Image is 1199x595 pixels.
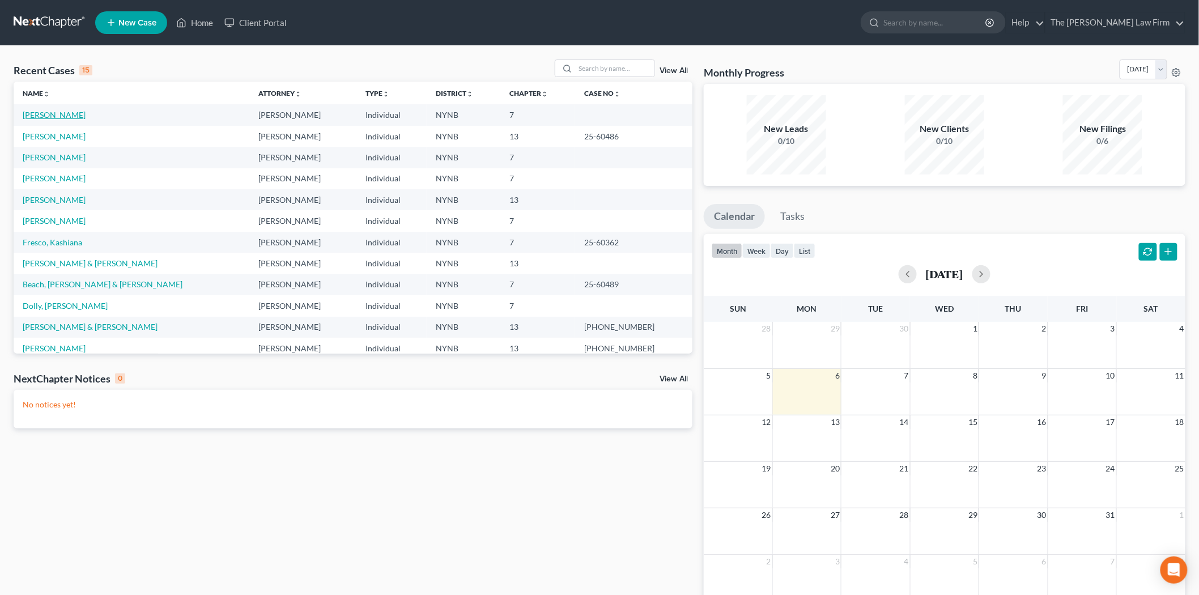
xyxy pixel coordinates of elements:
span: 15 [967,415,979,429]
span: 6 [1041,555,1048,568]
a: [PERSON_NAME] & [PERSON_NAME] [23,258,158,268]
td: [PHONE_NUMBER] [575,338,692,359]
td: [PERSON_NAME] [249,232,356,253]
span: 1 [972,322,979,335]
a: Nameunfold_more [23,89,50,97]
i: unfold_more [466,91,473,97]
td: [PERSON_NAME] [249,168,356,189]
a: Attorneyunfold_more [258,89,301,97]
a: Dolly, [PERSON_NAME] [23,301,108,311]
div: 15 [79,65,92,75]
a: [PERSON_NAME] [23,131,86,141]
button: day [771,243,794,258]
td: Individual [356,147,427,168]
a: Calendar [704,204,765,229]
td: 25-60489 [575,274,692,295]
td: Individual [356,104,427,125]
td: NYNB [427,253,500,274]
span: Fri [1076,304,1088,313]
td: 25-60486 [575,126,692,147]
span: 19 [761,462,772,475]
div: Recent Cases [14,63,92,77]
td: Individual [356,317,427,338]
a: Beach, [PERSON_NAME] & [PERSON_NAME] [23,279,182,289]
div: 0/10 [905,135,984,147]
span: 11 [1174,369,1185,382]
i: unfold_more [614,91,620,97]
div: 0/10 [747,135,826,147]
a: [PERSON_NAME] & [PERSON_NAME] [23,322,158,331]
td: [PERSON_NAME] [249,147,356,168]
a: View All [660,67,688,75]
a: Tasks [770,204,815,229]
span: Sun [730,304,746,313]
span: 12 [761,415,772,429]
span: 5 [972,555,979,568]
span: 28 [899,508,910,522]
span: 7 [903,369,910,382]
td: 13 [500,126,575,147]
td: [PERSON_NAME] [249,104,356,125]
i: unfold_more [43,91,50,97]
span: 13 [830,415,841,429]
td: [PERSON_NAME] [249,253,356,274]
td: [PERSON_NAME] [249,317,356,338]
h2: [DATE] [926,268,963,280]
span: 1 [1179,508,1185,522]
td: NYNB [427,104,500,125]
span: 4 [1179,322,1185,335]
td: [PERSON_NAME] [249,338,356,359]
span: 23 [1036,462,1048,475]
span: 18 [1174,415,1185,429]
td: NYNB [427,317,500,338]
td: Individual [356,126,427,147]
button: week [742,243,771,258]
td: 7 [500,295,575,316]
span: 25 [1174,462,1185,475]
td: NYNB [427,274,500,295]
td: NYNB [427,295,500,316]
td: NYNB [427,168,500,189]
div: New Filings [1063,122,1142,135]
span: 21 [899,462,910,475]
span: Thu [1005,304,1022,313]
a: [PERSON_NAME] [23,110,86,120]
input: Search by name... [883,12,987,33]
div: NextChapter Notices [14,372,125,385]
td: 13 [500,253,575,274]
p: No notices yet! [23,399,683,410]
a: Client Portal [219,12,292,33]
span: 26 [761,508,772,522]
span: 29 [830,322,841,335]
td: Individual [356,168,427,189]
td: [PHONE_NUMBER] [575,317,692,338]
div: New Clients [905,122,984,135]
span: 10 [1105,369,1116,382]
i: unfold_more [295,91,301,97]
td: [PERSON_NAME] [249,295,356,316]
span: 9 [1041,369,1048,382]
td: 7 [500,274,575,295]
span: 14 [899,415,910,429]
td: 7 [500,104,575,125]
a: [PERSON_NAME] [23,343,86,353]
td: NYNB [427,147,500,168]
span: 16 [1036,415,1048,429]
span: 7 [1109,555,1116,568]
td: Individual [356,189,427,210]
a: The [PERSON_NAME] Law Firm [1045,12,1185,33]
span: 8 [972,369,979,382]
a: Case Nounfold_more [584,89,620,97]
td: [PERSON_NAME] [249,189,356,210]
td: 7 [500,210,575,231]
td: NYNB [427,189,500,210]
div: New Leads [747,122,826,135]
td: 7 [500,232,575,253]
a: Districtunfold_more [436,89,473,97]
td: NYNB [427,210,500,231]
span: 8 [1179,555,1185,568]
a: Fresco, Kashiana [23,237,82,247]
span: 28 [761,322,772,335]
td: [PERSON_NAME] [249,210,356,231]
div: 0 [115,373,125,384]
